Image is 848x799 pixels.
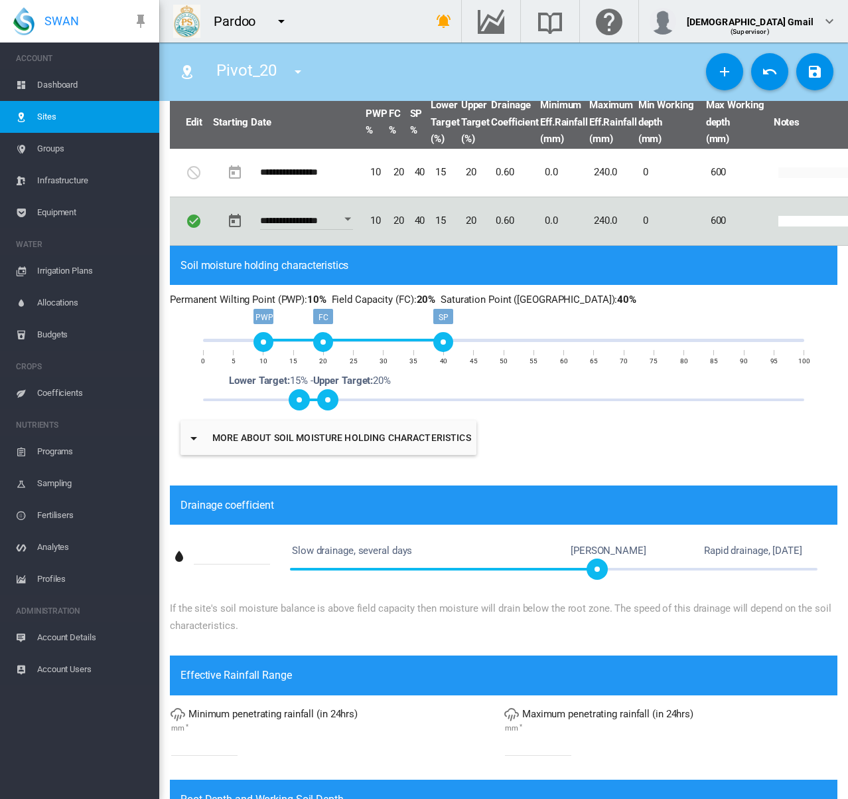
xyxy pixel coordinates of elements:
span: Permanent Wilting Point (PWP) [170,294,305,306]
input: Enter Date [260,167,353,181]
span: ACCOUNT [16,48,149,69]
span: Maximum Eff.Rainfall (mm) [589,97,637,148]
span: Dashboard [37,69,149,101]
md-icon: icon-pin [133,13,149,29]
span: Maximum penetrating rainfall (in 24hrs) [522,708,693,720]
div: [DEMOGRAPHIC_DATA] Gmail [687,10,813,23]
span: Analytes [37,531,149,563]
td: 15 [430,149,460,197]
md-icon: icon-menu-down [186,430,202,446]
td: 0.0 [539,149,589,197]
div: 60 [549,355,578,367]
td: 10 [365,149,388,197]
span: SWAN [44,13,79,29]
div: PWP [253,309,273,324]
span: CROPS [16,356,149,377]
span: Irrigation Plans [37,255,149,287]
span: Field Capacity [389,106,409,139]
td: 20 [460,197,490,246]
td: 0.60 [490,197,539,246]
button: Save Changes [796,53,833,90]
td: 0.0 [539,197,589,246]
span: Slow drainage, several days [290,542,414,561]
span: ADMINISTRATION [16,600,149,622]
span: Groups [37,133,149,165]
div: 55 [520,355,548,367]
div: 65 [579,355,608,367]
div: 95 [760,355,788,367]
td: 10 [365,197,388,246]
md-icon: Drainage coefficient [171,549,187,565]
span: [PERSON_NAME] [569,542,648,561]
div: 30 [369,355,397,367]
img: profile.jpg [650,8,676,35]
span: Lower Target (%) [431,97,459,148]
b: Upper Target: [313,375,374,387]
div: 75 [640,355,668,367]
div: 20 [309,355,338,367]
div: 40 [429,355,458,367]
td: 20 [460,149,490,197]
td: 0 [638,197,705,246]
button: md-calendar [222,159,248,186]
div: 0 [189,355,218,367]
div: SP [433,309,453,324]
div: 45 [459,355,488,367]
span: NUTRIENTS [16,414,149,436]
md-icon: icon-undo [762,64,778,80]
button: icon-menu-downMore about soil moisture holding characteristics [180,420,476,455]
md-icon: icon-chevron-down [821,13,837,29]
td: 20 [388,149,409,197]
span: Coefficients [37,377,149,409]
td: 40 [409,197,431,246]
button: Open calendar [336,207,360,231]
md-icon: icon-bell-ring [436,13,452,29]
span: Pivot_20 [216,61,277,80]
md-icon: icon-content-save [807,64,823,80]
td: 0.60 [490,149,539,197]
span: Max Working depth (mm) [706,97,772,148]
img: 9k= [173,5,200,38]
div: 35 [399,355,428,367]
b: Lower Target: [229,375,290,387]
div: 85 [699,355,728,367]
div: 80 [670,355,698,367]
button: md-calendar [222,208,248,234]
span: Drainage coefficient [180,499,274,511]
span: 15% - 20% [227,372,393,391]
span: Infrastructure [37,165,149,197]
span: Rapid drainage, [DATE] [702,542,804,561]
md-icon: Search the knowledge base [534,13,566,29]
div: 15 [279,355,308,367]
div: 50 [489,355,518,367]
span: Account Details [37,622,149,654]
td: 0 [638,149,705,197]
span: Budgets [37,319,149,351]
span: Minimum penetrating rainfall (in 24hrs) [188,708,358,720]
span: Field Capacity (FC) [332,294,414,306]
div: 100 [790,355,818,367]
div: 90 [730,355,758,367]
img: SWAN-Landscape-Logo-Colour-drop.png [13,7,35,35]
b: 20% [417,294,436,306]
md-icon: icon-plus [717,64,733,80]
div: If the site's soil moisture balance is above field capacity then moisture will drain below the ro... [170,600,837,656]
button: icon-bell-ring [431,8,457,35]
div: 5 [219,355,247,367]
span: Equipment [37,197,149,228]
div: 25 [339,355,368,367]
div: FC [313,309,333,324]
md-icon: icon-menu-down [290,64,306,80]
span: Profiles [37,563,149,595]
md-icon: Click here for help [593,13,625,29]
span: Upper Target (%) [461,97,490,148]
span: Saturation Point [410,106,430,139]
td: 240.0 [589,197,638,246]
span: Account Users [37,654,149,685]
button: icon-menu-down [285,58,311,85]
td: 15 [430,197,460,246]
span: Effective Rainfall Range [180,669,292,681]
span: WATER [16,234,149,255]
div: 10 [249,355,277,367]
button: Cancel Changes [751,53,788,90]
